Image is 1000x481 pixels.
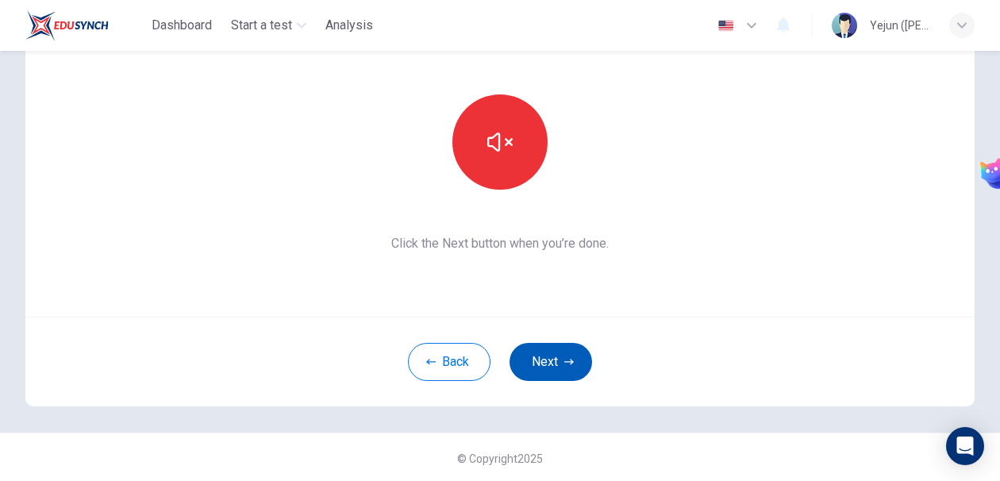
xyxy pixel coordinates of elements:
button: Analysis [319,11,379,40]
button: Dashboard [145,11,218,40]
button: Start a test [225,11,313,40]
img: en [716,20,736,32]
div: Open Intercom Messenger [946,427,984,465]
span: Click the Next button when you’re done. [345,234,656,253]
img: Profile picture [832,13,857,38]
button: Next [510,343,592,381]
img: EduSynch logo [25,10,109,41]
span: © Copyright 2025 [457,452,543,465]
a: EduSynch logo [25,10,145,41]
span: Analysis [325,16,373,35]
button: Back [408,343,490,381]
div: Yejun ([PERSON_NAME]) [PERSON_NAME] [870,16,930,35]
span: Dashboard [152,16,212,35]
span: Start a test [231,16,292,35]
